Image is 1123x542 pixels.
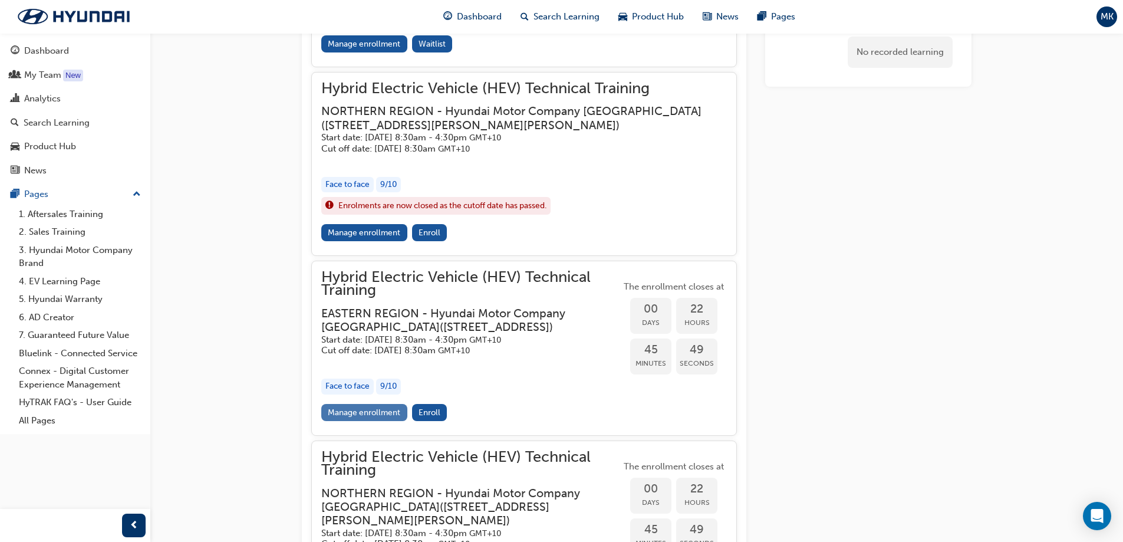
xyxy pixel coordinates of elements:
[14,290,146,308] a: 5. Hyundai Warranty
[412,224,447,241] button: Enroll
[5,40,146,62] a: Dashboard
[321,451,621,477] span: Hybrid Electric Vehicle (HEV) Technical Training
[376,379,401,395] div: 9 / 10
[703,9,712,24] span: news-icon
[848,37,953,68] div: No recorded learning
[14,393,146,412] a: HyTRAK FAQ's - User Guide
[24,140,76,153] div: Product Hub
[321,82,727,96] span: Hybrid Electric Vehicle (HEV) Technical Training
[11,189,19,200] span: pages-icon
[14,362,146,393] a: Connex - Digital Customer Experience Management
[771,10,795,24] span: Pages
[676,343,717,357] span: 49
[676,523,717,537] span: 49
[1083,502,1111,530] div: Open Intercom Messenger
[469,133,501,143] span: Australian Eastern Standard Time GMT+10
[24,92,61,106] div: Analytics
[321,132,708,143] h5: Start date: [DATE] 8:30am - 4:30pm
[748,5,805,29] a: pages-iconPages
[338,199,546,213] span: Enrolments are now closed as the cutoff date has passed.
[11,166,19,176] span: news-icon
[676,482,717,496] span: 22
[676,316,717,330] span: Hours
[676,357,717,370] span: Seconds
[621,280,727,294] span: The enrollment closes at
[24,68,61,82] div: My Team
[321,307,602,334] h3: EASTERN REGION - Hyundai Motor Company [GEOGRAPHIC_DATA] ( [STREET_ADDRESS] )
[630,303,671,316] span: 00
[632,10,684,24] span: Product Hub
[11,70,19,81] span: people-icon
[434,5,511,29] a: guage-iconDashboard
[321,104,708,132] h3: NORTHERN REGION - Hyundai Motor Company [GEOGRAPHIC_DATA] ( [STREET_ADDRESS][PERSON_NAME][PERSON_...
[24,188,48,201] div: Pages
[419,228,440,238] span: Enroll
[321,82,727,246] button: Hybrid Electric Vehicle (HEV) Technical TrainingNORTHERN REGION - Hyundai Motor Company [GEOGRAPH...
[321,35,407,52] a: Manage enrollment
[630,316,671,330] span: Days
[469,528,501,538] span: Australian Eastern Standard Time GMT+10
[5,160,146,182] a: News
[5,183,146,205] button: Pages
[412,404,447,421] button: Enroll
[321,143,708,155] h5: Cut off date: [DATE] 8:30am
[5,64,146,86] a: My Team
[11,94,19,104] span: chart-icon
[6,4,141,29] img: Trak
[469,335,501,345] span: Australian Eastern Standard Time GMT+10
[321,487,602,528] h3: NORTHERN REGION - Hyundai Motor Company [GEOGRAPHIC_DATA] ( [STREET_ADDRESS][PERSON_NAME][PERSON_...
[716,10,739,24] span: News
[443,9,452,24] span: guage-icon
[630,482,671,496] span: 00
[24,44,69,58] div: Dashboard
[14,223,146,241] a: 2. Sales Training
[321,345,602,356] h5: Cut off date: [DATE] 8:30am
[321,528,602,539] h5: Start date: [DATE] 8:30am - 4:30pm
[438,144,470,154] span: Australian Eastern Standard Time GMT+10
[321,271,621,297] span: Hybrid Electric Vehicle (HEV) Technical Training
[630,343,671,357] span: 45
[11,142,19,152] span: car-icon
[533,10,600,24] span: Search Learning
[321,334,602,346] h5: Start date: [DATE] 8:30am - 4:30pm
[14,308,146,327] a: 6. AD Creator
[1096,6,1117,27] button: MK
[321,224,407,241] a: Manage enrollment
[130,518,139,533] span: prev-icon
[457,10,502,24] span: Dashboard
[5,38,146,183] button: DashboardMy TeamAnalyticsSearch LearningProduct HubNews
[1101,10,1114,24] span: MK
[376,177,401,193] div: 9 / 10
[11,46,19,57] span: guage-icon
[321,379,374,395] div: Face to face
[521,9,529,24] span: search-icon
[511,5,609,29] a: search-iconSearch Learning
[609,5,693,29] a: car-iconProduct Hub
[676,496,717,510] span: Hours
[14,344,146,363] a: Bluelink - Connected Service
[676,303,717,316] span: 22
[63,70,83,81] div: Tooltip anchor
[438,346,470,356] span: Australian Eastern Standard Time GMT+10
[618,9,627,24] span: car-icon
[758,9,766,24] span: pages-icon
[419,408,440,418] span: Enroll
[630,357,671,370] span: Minutes
[412,35,453,52] button: Waitlist
[14,326,146,344] a: 7. Guaranteed Future Value
[24,164,47,178] div: News
[5,88,146,110] a: Analytics
[14,205,146,224] a: 1. Aftersales Training
[321,404,407,421] a: Manage enrollment
[11,118,19,129] span: search-icon
[24,116,90,130] div: Search Learning
[321,271,727,426] button: Hybrid Electric Vehicle (HEV) Technical TrainingEASTERN REGION - Hyundai Motor Company [GEOGRAPHI...
[5,136,146,157] a: Product Hub
[5,112,146,134] a: Search Learning
[419,39,446,49] span: Waitlist
[133,187,141,202] span: up-icon
[630,496,671,510] span: Days
[630,523,671,537] span: 45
